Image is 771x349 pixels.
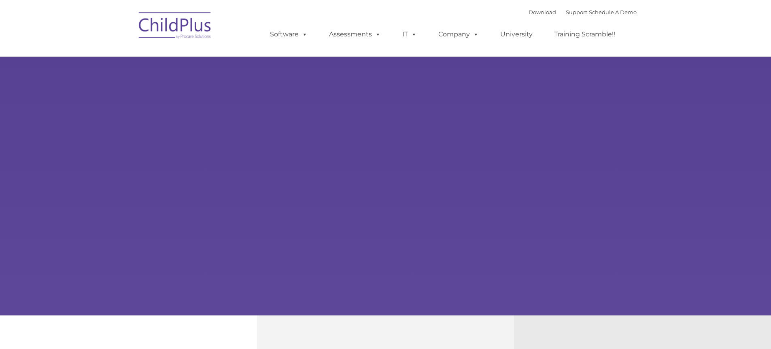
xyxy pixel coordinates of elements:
a: Software [262,26,316,42]
a: Download [529,9,556,15]
a: Schedule A Demo [589,9,637,15]
img: ChildPlus by Procare Solutions [135,6,216,47]
a: Training Scramble!! [546,26,623,42]
a: Company [430,26,487,42]
a: University [492,26,541,42]
font: | [529,9,637,15]
a: IT [394,26,425,42]
a: Assessments [321,26,389,42]
a: Support [566,9,587,15]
